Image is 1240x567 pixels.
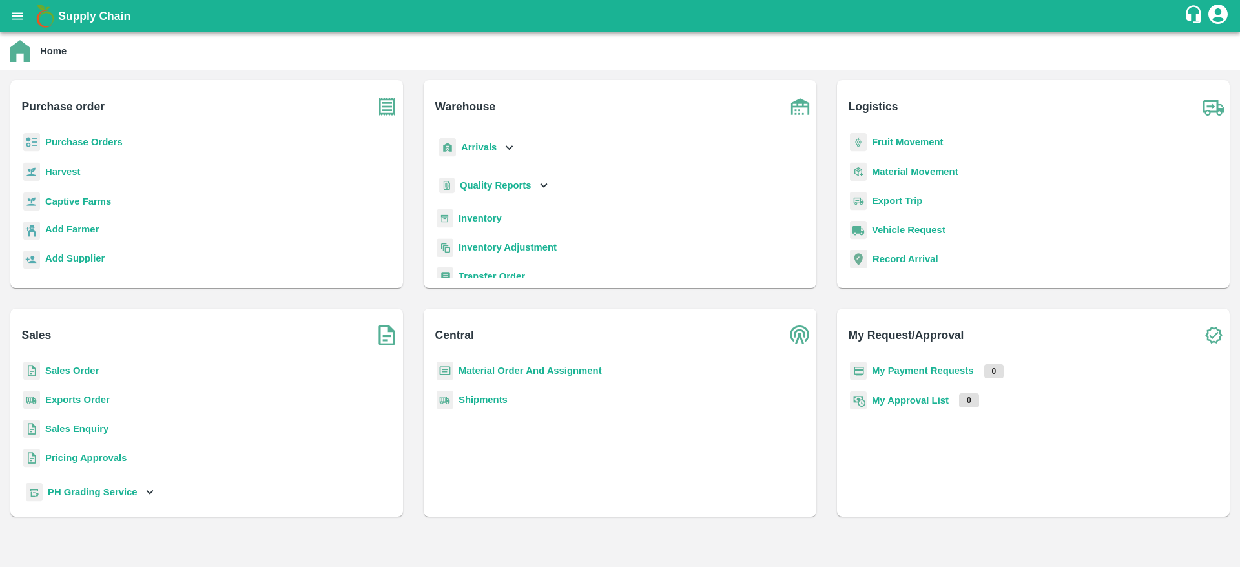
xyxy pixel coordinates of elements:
[10,40,30,62] img: home
[437,209,453,228] img: whInventory
[40,46,67,56] b: Home
[784,319,816,351] img: central
[23,133,40,152] img: reciept
[872,137,944,147] a: Fruit Movement
[45,453,127,463] a: Pricing Approvals
[850,133,867,152] img: fruit
[437,133,517,162] div: Arrivals
[23,478,157,507] div: PH Grading Service
[850,162,867,181] img: material
[461,142,497,152] b: Arrivals
[45,196,111,207] a: Captive Farms
[22,98,105,116] b: Purchase order
[439,138,456,157] img: whArrival
[850,391,867,410] img: approval
[45,366,99,376] a: Sales Order
[58,7,1184,25] a: Supply Chain
[32,3,58,29] img: logo
[460,180,532,191] b: Quality Reports
[3,1,32,31] button: open drawer
[437,172,551,199] div: Quality Reports
[1184,5,1206,28] div: customer-support
[45,251,105,269] a: Add Supplier
[459,213,502,223] a: Inventory
[437,362,453,380] img: centralMaterial
[45,424,108,434] a: Sales Enquiry
[439,178,455,194] img: qualityReport
[23,420,40,438] img: sales
[850,192,867,211] img: delivery
[784,90,816,123] img: warehouse
[437,238,453,257] img: inventory
[23,222,40,240] img: farmer
[371,90,403,123] img: purchase
[873,254,938,264] a: Record Arrival
[872,167,958,177] a: Material Movement
[850,250,867,268] img: recordArrival
[872,196,922,206] a: Export Trip
[45,137,123,147] a: Purchase Orders
[45,253,105,263] b: Add Supplier
[850,362,867,380] img: payment
[850,221,867,240] img: vehicle
[435,98,496,116] b: Warehouse
[22,326,52,344] b: Sales
[45,222,99,240] a: Add Farmer
[1197,90,1230,123] img: truck
[459,366,602,376] a: Material Order And Assignment
[48,487,138,497] b: PH Grading Service
[26,483,43,502] img: whTracker
[371,319,403,351] img: soSales
[45,395,110,405] a: Exports Order
[1206,3,1230,30] div: account of current user
[45,224,99,234] b: Add Farmer
[872,366,974,376] a: My Payment Requests
[849,326,964,344] b: My Request/Approval
[23,162,40,181] img: harvest
[58,10,130,23] b: Supply Chain
[437,391,453,409] img: shipments
[849,98,898,116] b: Logistics
[437,267,453,286] img: whTransfer
[459,242,557,253] a: Inventory Adjustment
[23,362,40,380] img: sales
[23,449,40,468] img: sales
[984,364,1004,378] p: 0
[959,393,979,407] p: 0
[435,326,474,344] b: Central
[872,225,945,235] a: Vehicle Request
[23,192,40,211] img: harvest
[459,271,525,282] a: Transfer Order
[872,395,949,406] a: My Approval List
[23,251,40,269] img: supplier
[459,395,508,405] a: Shipments
[1197,319,1230,351] img: check
[23,391,40,409] img: shipments
[45,167,80,177] a: Harvest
